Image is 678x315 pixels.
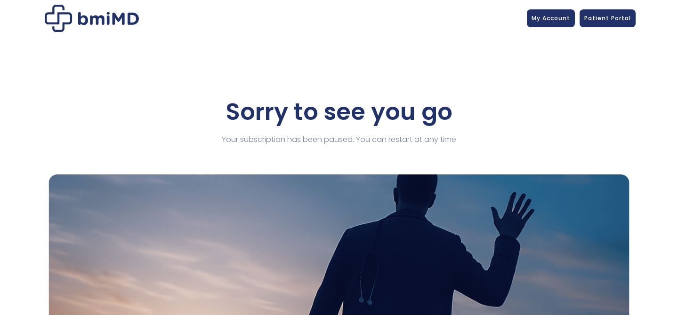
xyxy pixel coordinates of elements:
span: Patient Portal [584,14,631,22]
h1: Sorry to see you go [48,98,630,126]
a: Patient Portal [580,9,636,27]
img: Paused Subscription [45,5,139,32]
a: My Account [527,9,575,27]
span: My Account [532,14,570,22]
p: Your subscription has been paused. You can restart at any time [48,133,630,146]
